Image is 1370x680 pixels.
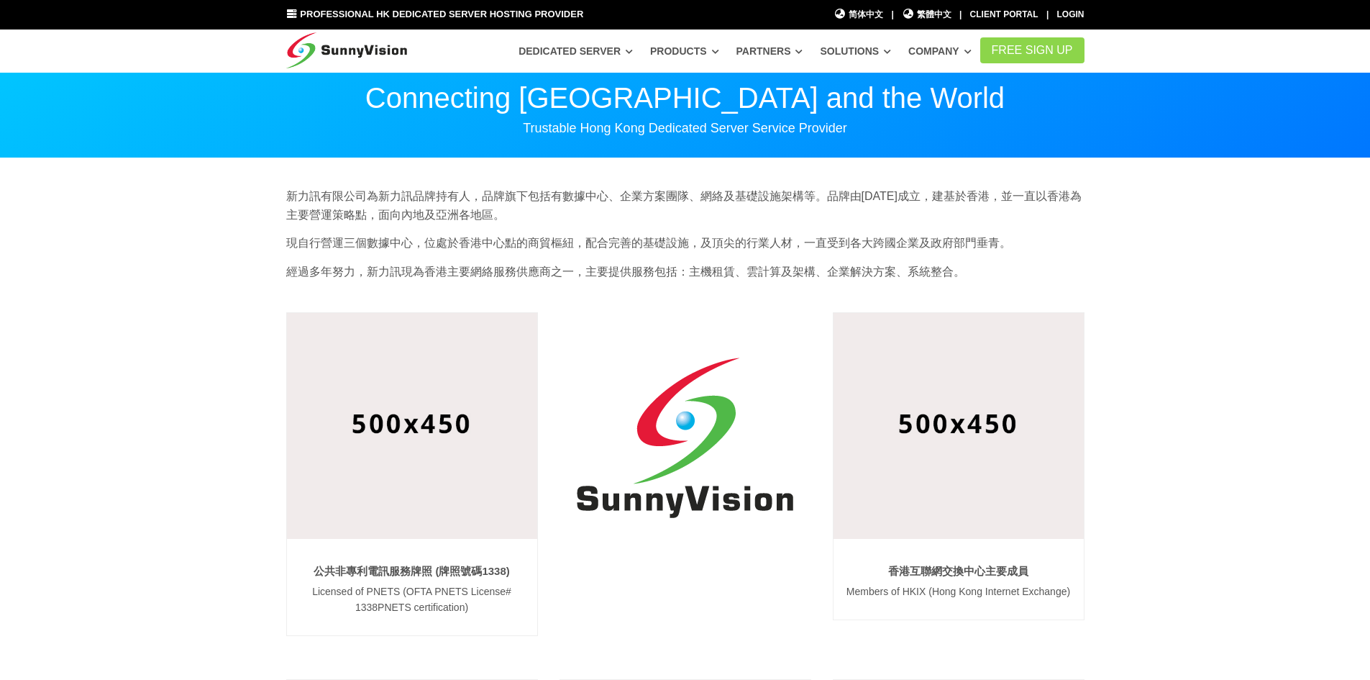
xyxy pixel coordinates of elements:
a: Login [1057,9,1084,19]
p: 經過多年努力，新力訊現為香港主要網絡服務供應商之一，主要提供服務包括：主機租賃、雲計算及架構、企業解決方案、系統整合。 [286,263,1084,281]
p: Members of HKIX (Hong Kong Internet Exchange) [844,584,1074,599]
p: Connecting [GEOGRAPHIC_DATA] and the World [286,83,1084,112]
p: 新力訊有限公司為新力訊品牌持有人，品牌旗下包括有數據中心、企業方案團隊、網絡及基礎設施架構等。品牌由[DATE]成立，建基於香港，並一直以香港為主要營運策略點，面向內地及亞洲各地區。 [286,187,1084,224]
img: SunnyVision [560,312,811,564]
a: Dedicated Server [519,38,633,64]
p: 現自行營運三個數據中心，位處於香港中心點的商貿樞紐，配合完善的基礎設施，及頂尖的行業人材，一直受到各大跨國企業及政府部門垂青。 [286,234,1084,253]
span: Professional HK Dedicated Server Hosting Provider [300,9,583,19]
a: Products [650,38,719,64]
a: FREE Sign Up [980,37,1084,63]
a: 香港互聯網交換中心主要成員 [888,565,1028,577]
img: Image Description [287,313,537,538]
a: Partners [736,38,803,64]
a: Company [908,38,972,64]
a: Solutions [820,38,891,64]
a: 公共非專利電訊服務牌照 (牌照號碼1338) [314,565,510,577]
a: 简体中文 [834,8,884,22]
p: Licensed of PNETS (OFTA PNETS License# 1338PNETS certification) [297,584,527,616]
li: | [891,8,893,22]
img: Image Description [834,313,1084,538]
li: | [1046,8,1049,22]
a: Client Portal [970,9,1038,19]
li: | [959,8,962,22]
a: 繁體中文 [902,8,951,22]
p: Trustable Hong Kong Dedicated Server Service Provider [286,119,1084,137]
